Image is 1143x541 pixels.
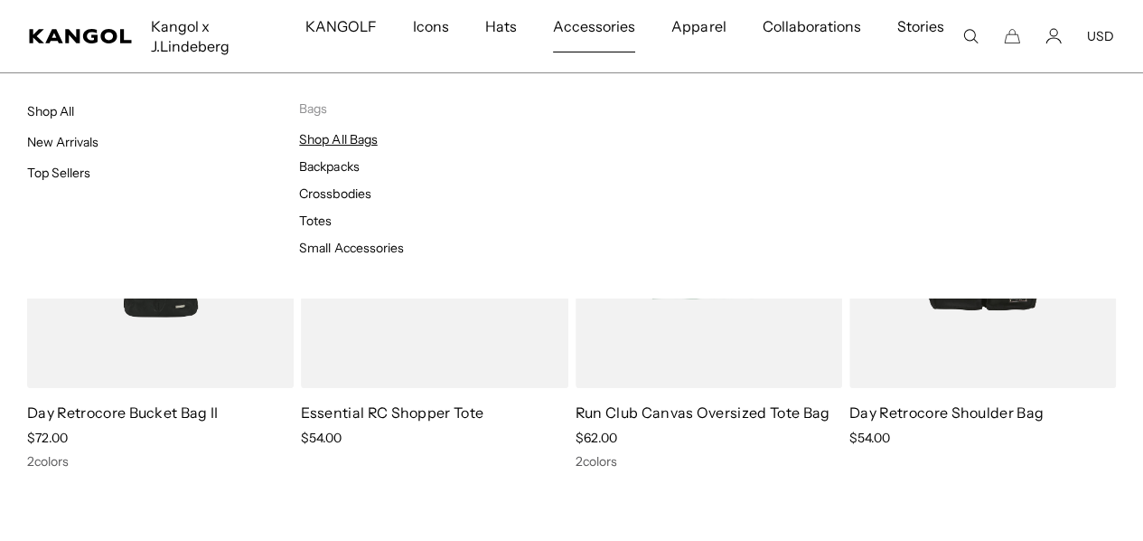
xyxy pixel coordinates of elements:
[1087,28,1114,44] button: USD
[27,103,74,119] a: Shop All
[27,403,219,422] a: Day Retrocore Bucket Bag II
[576,453,842,470] div: 2 colors
[849,430,890,446] span: $54.00
[299,100,571,117] p: Bags
[27,453,294,470] div: 2 colors
[962,28,979,44] summary: Search here
[301,430,342,446] span: $54.00
[576,403,830,422] a: Run Club Canvas Oversized Tote Bag
[299,185,370,202] a: Crossbodies
[576,430,617,446] span: $62.00
[29,29,133,43] a: Kangol
[1045,28,1062,44] a: Account
[299,158,359,175] a: Backpacks
[299,213,332,229] a: Totes
[299,240,403,256] a: Small Accessories
[849,403,1044,422] a: Day Retrocore Shoulder Bag
[27,134,98,150] a: New Arrivals
[299,131,377,147] a: Shop All Bags
[27,165,90,181] a: Top Sellers
[301,403,483,422] a: Essential RC Shopper Tote
[1004,28,1020,44] button: Cart
[27,430,68,446] span: $72.00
